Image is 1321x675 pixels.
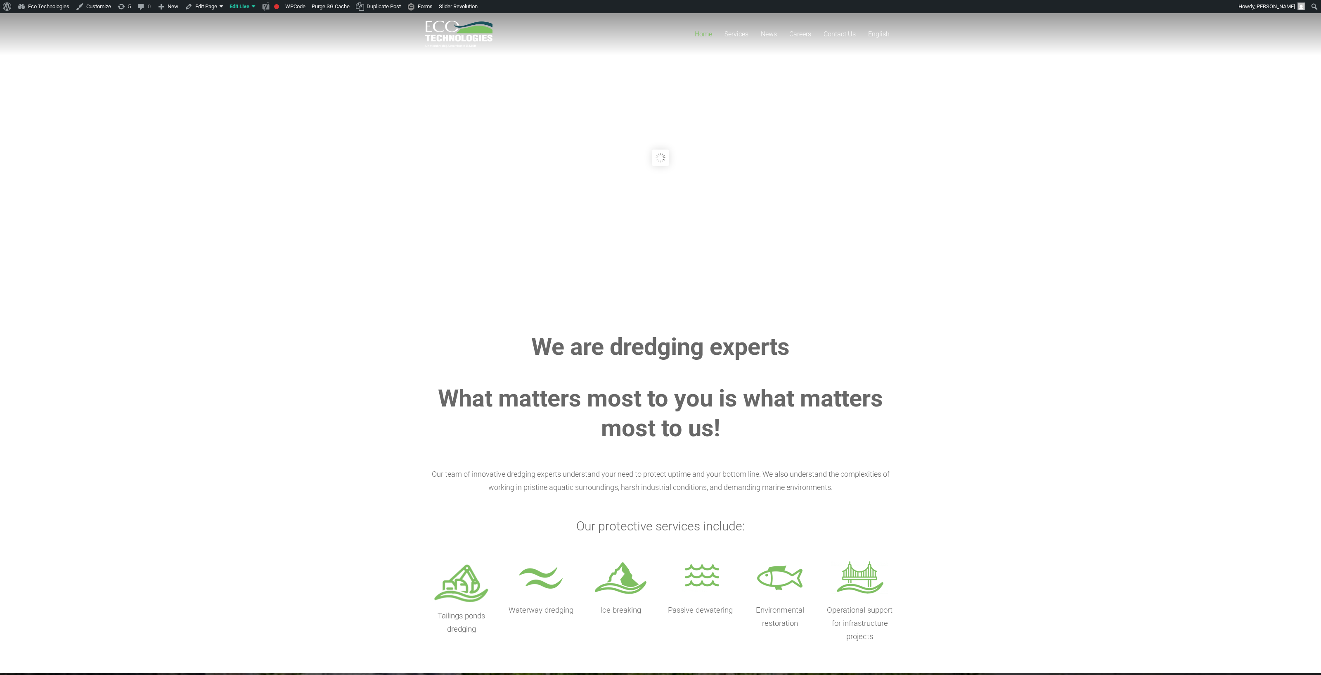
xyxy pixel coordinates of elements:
[868,30,890,38] span: English
[689,13,718,55] a: Home
[827,606,893,641] span: Operational support for infrastructure projects
[531,333,790,361] strong: We are dredging experts
[438,611,485,634] span: Tailings ponds dredging
[761,30,777,38] span: News
[425,519,896,534] h3: Our protective services include:
[438,385,883,442] strong: What matters most to you is what matters most to us!
[439,3,478,10] span: Slider Revolution
[425,21,492,48] a: logo_EcoTech_ASDR_RGB
[862,13,896,55] a: English
[756,606,804,628] span: Environmental restoration
[695,30,712,38] span: Home
[817,13,862,55] a: Contact Us
[1255,3,1295,10] span: [PERSON_NAME]
[600,606,641,615] span: Ice breaking
[509,606,573,615] span: Waterway dredging
[789,30,811,38] span: Careers
[824,30,856,38] span: Contact Us
[274,4,279,9] div: Needs improvement
[783,13,817,55] a: Careers
[668,606,733,615] span: Passive dewatering
[724,30,748,38] span: Services
[425,468,896,494] p: Our team of innovative dredging experts understand your need to protect uptime and your bottom li...
[755,13,783,55] a: News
